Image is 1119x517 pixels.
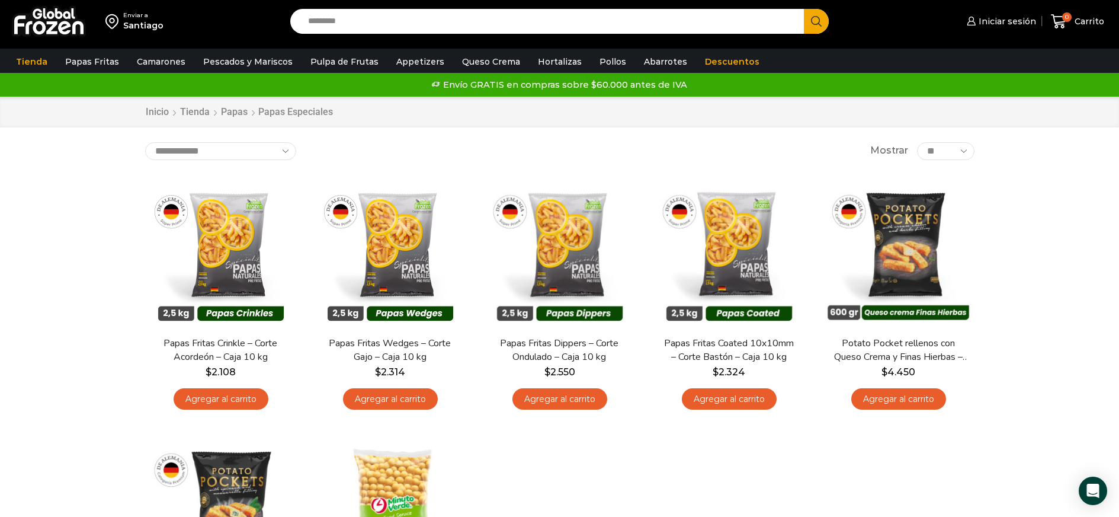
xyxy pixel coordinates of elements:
[174,388,268,410] a: Agregar al carrito: “Papas Fritas Crinkle - Corte Acordeón - Caja 10 kg”
[881,366,887,378] span: $
[206,366,211,378] span: $
[206,366,236,378] bdi: 2.108
[304,50,384,73] a: Pulpa de Frutas
[152,337,288,364] a: Papas Fritas Crinkle – Corte Acordeón – Caja 10 kg
[713,366,745,378] bdi: 2.324
[375,366,381,378] span: $
[870,144,908,158] span: Mostrar
[145,106,169,119] a: Inicio
[258,106,333,117] h1: Papas Especiales
[59,50,125,73] a: Papas Fritas
[544,366,575,378] bdi: 2.550
[544,366,550,378] span: $
[1062,12,1072,22] span: 0
[123,11,163,20] div: Enviar a
[105,11,123,31] img: address-field-icon.svg
[830,337,966,364] a: Potato Pocket rellenos con Queso Crema y Finas Hierbas – Caja 8.4 kg
[804,9,829,34] button: Search button
[145,142,296,160] select: Pedido de la tienda
[10,50,53,73] a: Tienda
[638,50,693,73] a: Abarrotes
[131,50,191,73] a: Camarones
[197,50,299,73] a: Pescados y Mariscos
[976,15,1036,27] span: Iniciar sesión
[964,9,1036,33] a: Iniciar sesión
[123,20,163,31] div: Santiago
[456,50,526,73] a: Queso Crema
[713,366,719,378] span: $
[851,388,946,410] a: Agregar al carrito: “Potato Pocket rellenos con Queso Crema y Finas Hierbas - Caja 8.4 kg”
[375,366,405,378] bdi: 2.314
[343,388,438,410] a: Agregar al carrito: “Papas Fritas Wedges – Corte Gajo - Caja 10 kg”
[661,337,797,364] a: Papas Fritas Coated 10x10mm – Corte Bastón – Caja 10 kg
[491,337,627,364] a: Papas Fritas Dippers – Corte Ondulado – Caja 10 kg
[682,388,777,410] a: Agregar al carrito: “Papas Fritas Coated 10x10mm - Corte Bastón - Caja 10 kg”
[220,106,248,119] a: Papas
[179,106,210,119] a: Tienda
[699,50,765,73] a: Descuentos
[594,50,632,73] a: Pollos
[1048,8,1107,36] a: 0 Carrito
[1079,477,1107,505] div: Open Intercom Messenger
[1072,15,1104,27] span: Carrito
[512,388,607,410] a: Agregar al carrito: “Papas Fritas Dippers - Corte Ondulado - Caja 10 kg”
[322,337,458,364] a: Papas Fritas Wedges – Corte Gajo – Caja 10 kg
[881,366,915,378] bdi: 4.450
[145,106,333,119] nav: Breadcrumb
[532,50,588,73] a: Hortalizas
[390,50,450,73] a: Appetizers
